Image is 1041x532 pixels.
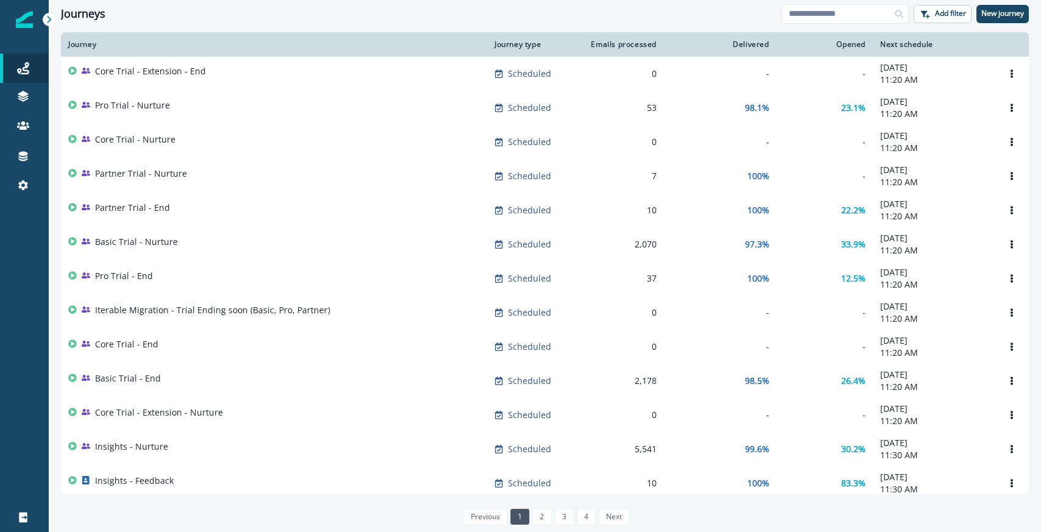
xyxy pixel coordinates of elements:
[1002,99,1022,117] button: Options
[95,270,153,282] p: Pro Trial - End
[914,5,972,23] button: Add filter
[747,477,769,489] p: 100%
[510,509,529,525] a: Page 1 is your current page
[95,441,168,453] p: Insights - Nurture
[95,133,175,146] p: Core Trial - Nurture
[508,170,551,182] p: Scheduled
[508,307,551,319] p: Scheduled
[61,7,105,21] h1: Journeys
[61,432,1029,466] a: Insights - NurtureScheduled5,54199.6%30.2%[DATE]11:30 AMOptions
[1002,303,1022,322] button: Options
[784,409,866,421] div: -
[61,125,1029,159] a: Core Trial - NurtureScheduled0--[DATE]11:20 AMOptions
[586,40,657,49] div: Emails processed
[880,176,987,188] p: 11:20 AM
[61,330,1029,364] a: Core Trial - EndScheduled0--[DATE]11:20 AMOptions
[880,347,987,359] p: 11:20 AM
[586,443,657,455] div: 5,541
[61,193,1029,227] a: Partner Trial - EndScheduled10100%22.2%[DATE]11:20 AMOptions
[95,406,223,419] p: Core Trial - Extension - Nurture
[880,471,987,483] p: [DATE]
[61,296,1029,330] a: Iterable Migration - Trial Ending soon (Basic, Pro, Partner)Scheduled0--[DATE]11:20 AMOptions
[532,509,551,525] a: Page 2
[976,5,1029,23] button: New journey
[95,99,170,112] p: Pro Trial - Nurture
[671,307,769,319] div: -
[508,136,551,148] p: Scheduled
[508,272,551,285] p: Scheduled
[880,483,987,495] p: 11:30 AM
[747,204,769,216] p: 100%
[586,272,657,285] div: 37
[508,477,551,489] p: Scheduled
[745,238,769,250] p: 97.3%
[671,136,769,148] div: -
[1002,201,1022,219] button: Options
[747,170,769,182] p: 100%
[586,102,657,114] div: 53
[1002,65,1022,83] button: Options
[880,403,987,415] p: [DATE]
[880,130,987,142] p: [DATE]
[586,477,657,489] div: 10
[95,372,161,385] p: Basic Trial - End
[586,238,657,250] div: 2,070
[61,364,1029,398] a: Basic Trial - EndScheduled2,17898.5%26.4%[DATE]11:20 AMOptions
[508,409,551,421] p: Scheduled
[880,108,987,120] p: 11:20 AM
[880,164,987,176] p: [DATE]
[671,341,769,353] div: -
[508,238,551,250] p: Scheduled
[1002,440,1022,458] button: Options
[880,381,987,393] p: 11:20 AM
[880,74,987,86] p: 11:20 AM
[61,466,1029,500] a: Insights - FeedbackScheduled10100%83.3%[DATE]11:30 AMOptions
[671,40,769,49] div: Delivered
[61,261,1029,296] a: Pro Trial - EndScheduled37100%12.5%[DATE]11:20 AMOptions
[671,409,769,421] div: -
[95,475,174,487] p: Insights - Feedback
[784,136,866,148] div: -
[508,102,551,114] p: Scheduled
[880,198,987,210] p: [DATE]
[880,313,987,325] p: 11:20 AM
[61,159,1029,193] a: Partner Trial - NurtureScheduled7100%-[DATE]11:20 AMOptions
[841,477,866,489] p: 83.3%
[1002,338,1022,356] button: Options
[841,272,866,285] p: 12.5%
[586,375,657,387] div: 2,178
[586,68,657,80] div: 0
[880,244,987,257] p: 11:20 AM
[460,509,629,525] ul: Pagination
[555,509,574,525] a: Page 3
[880,232,987,244] p: [DATE]
[508,68,551,80] p: Scheduled
[95,202,170,214] p: Partner Trial - End
[784,40,866,49] div: Opened
[880,449,987,461] p: 11:30 AM
[784,307,866,319] div: -
[95,338,158,350] p: Core Trial - End
[95,236,178,248] p: Basic Trial - Nurture
[95,304,330,316] p: Iterable Migration - Trial Ending soon (Basic, Pro, Partner)
[841,238,866,250] p: 33.9%
[671,68,769,80] div: -
[745,102,769,114] p: 98.1%
[880,300,987,313] p: [DATE]
[841,443,866,455] p: 30.2%
[784,170,866,182] div: -
[880,335,987,347] p: [DATE]
[747,272,769,285] p: 100%
[784,341,866,353] div: -
[1002,167,1022,185] button: Options
[1002,474,1022,492] button: Options
[1002,406,1022,424] button: Options
[495,40,571,49] div: Journey type
[880,278,987,291] p: 11:20 AM
[841,102,866,114] p: 23.1%
[61,91,1029,125] a: Pro Trial - NurtureScheduled5398.1%23.1%[DATE]11:20 AMOptions
[880,40,987,49] div: Next schedule
[508,341,551,353] p: Scheduled
[841,204,866,216] p: 22.2%
[935,9,966,18] p: Add filter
